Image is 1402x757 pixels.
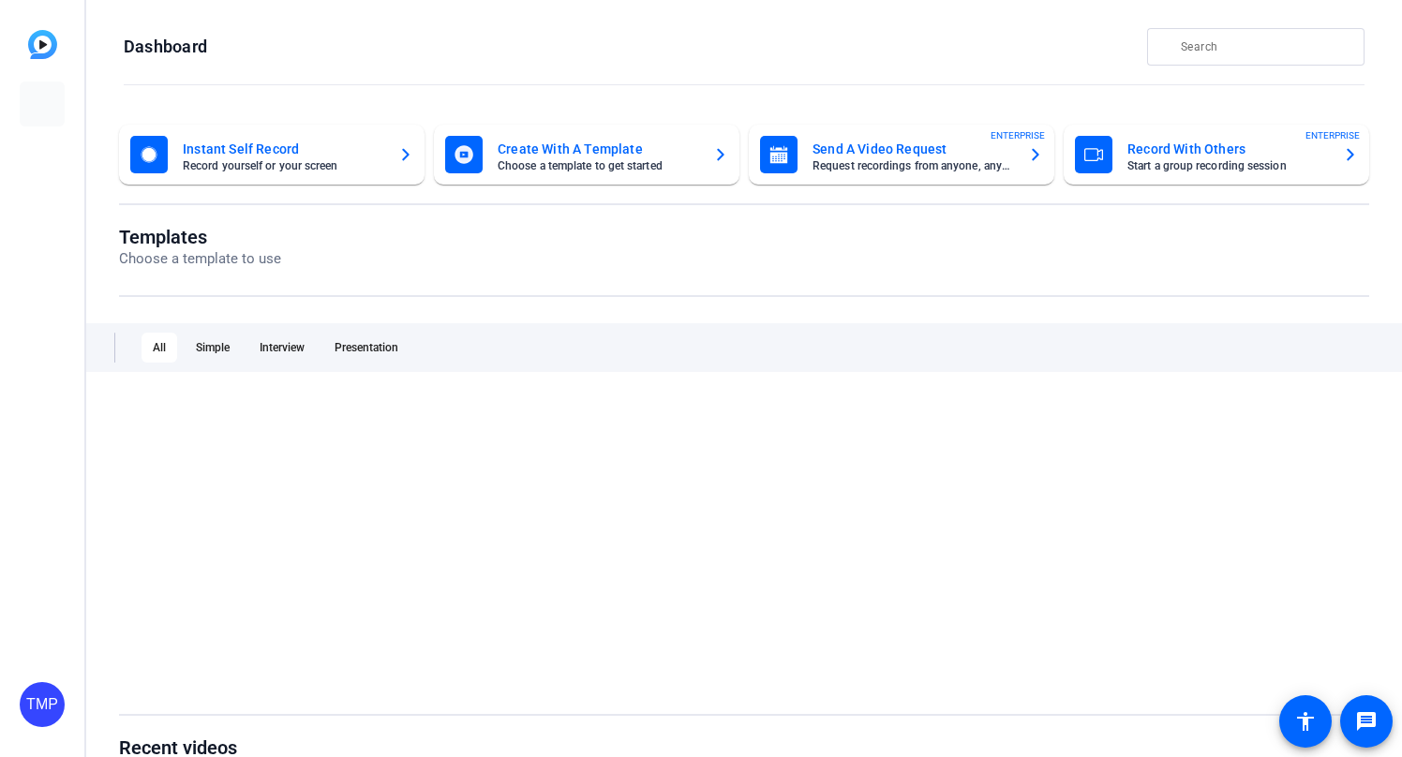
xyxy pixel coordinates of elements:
[119,226,281,248] h1: Templates
[749,125,1054,185] button: Send A Video RequestRequest recordings from anyone, anywhereENTERPRISE
[813,138,1013,160] mat-card-title: Send A Video Request
[1181,36,1350,58] input: Search
[248,333,316,363] div: Interview
[813,160,1013,171] mat-card-subtitle: Request recordings from anyone, anywhere
[1355,710,1378,733] mat-icon: message
[323,333,410,363] div: Presentation
[1064,125,1369,185] button: Record With OthersStart a group recording sessionENTERPRISE
[142,333,177,363] div: All
[119,248,281,270] p: Choose a template to use
[1127,138,1328,160] mat-card-title: Record With Others
[1294,710,1317,733] mat-icon: accessibility
[991,128,1045,142] span: ENTERPRISE
[183,160,383,171] mat-card-subtitle: Record yourself or your screen
[434,125,739,185] button: Create With A TemplateChoose a template to get started
[498,160,698,171] mat-card-subtitle: Choose a template to get started
[1127,160,1328,171] mat-card-subtitle: Start a group recording session
[498,138,698,160] mat-card-title: Create With A Template
[1305,128,1360,142] span: ENTERPRISE
[119,125,425,185] button: Instant Self RecordRecord yourself or your screen
[183,138,383,160] mat-card-title: Instant Self Record
[20,682,65,727] div: TMP
[28,30,57,59] img: blue-gradient.svg
[185,333,241,363] div: Simple
[124,36,207,58] h1: Dashboard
